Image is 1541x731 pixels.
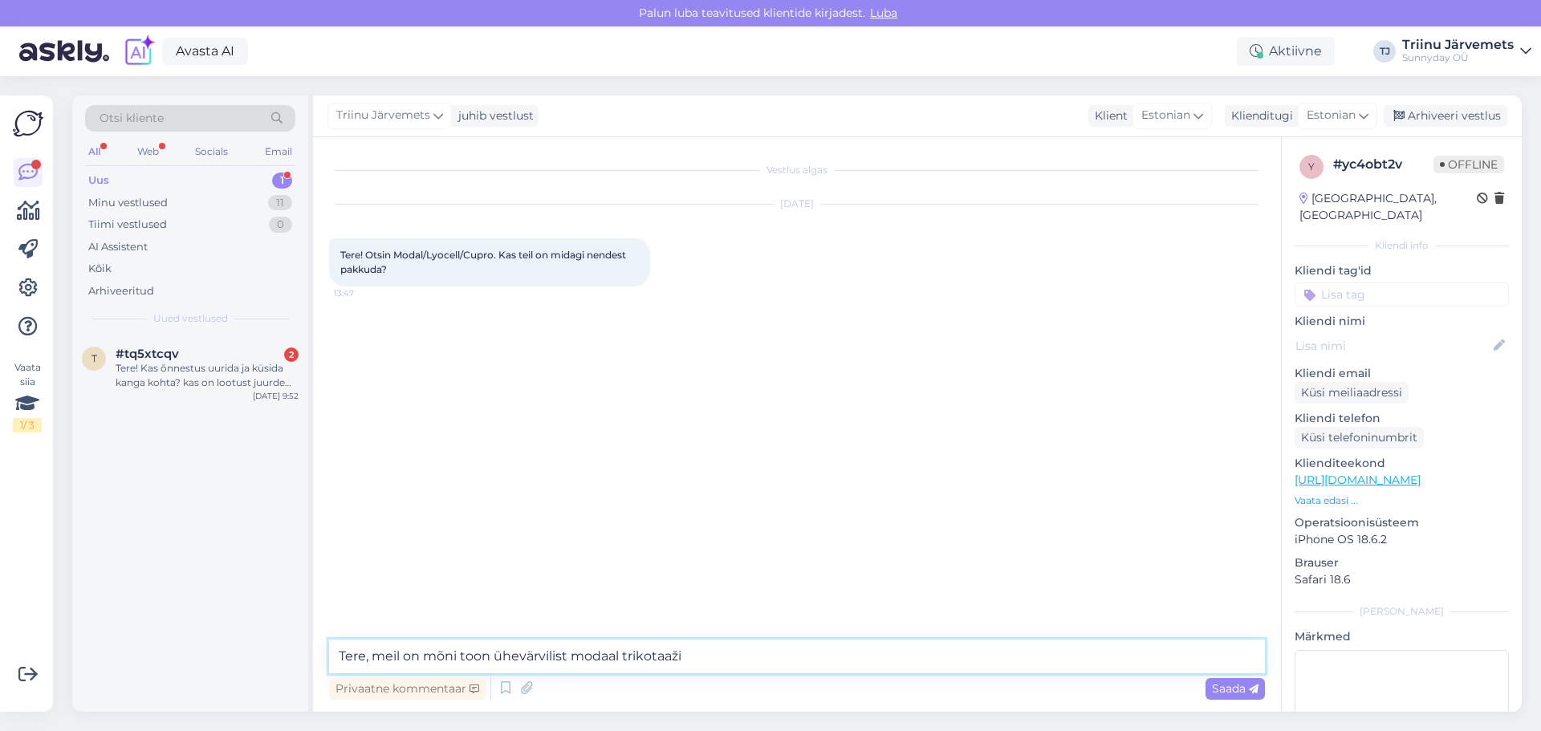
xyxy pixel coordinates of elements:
[88,239,148,255] div: AI Assistent
[122,35,156,68] img: explore-ai
[1295,238,1509,253] div: Kliendi info
[336,107,430,124] span: Triinu Järvemets
[1141,107,1190,124] span: Estonian
[1088,108,1128,124] div: Klient
[1295,604,1509,619] div: [PERSON_NAME]
[100,110,164,127] span: Otsi kliente
[1295,337,1490,355] input: Lisa nimi
[134,141,162,162] div: Web
[88,173,109,189] div: Uus
[1295,365,1509,382] p: Kliendi email
[1402,51,1514,64] div: Sunnyday OÜ
[1295,554,1509,571] p: Brauser
[1295,382,1409,404] div: Küsi meiliaadressi
[329,640,1265,673] textarea: Tere, meil on mõni toon ühevärvilist modaal trikotaaži
[153,311,228,326] span: Uued vestlused
[1373,40,1396,63] div: TJ
[284,347,299,362] div: 2
[865,6,902,20] span: Luba
[1295,531,1509,548] p: iPhone OS 18.6.2
[1333,155,1433,174] div: # yc4obt2v
[1295,410,1509,427] p: Kliendi telefon
[329,163,1265,177] div: Vestlus algas
[1299,190,1477,224] div: [GEOGRAPHIC_DATA], [GEOGRAPHIC_DATA]
[13,418,42,433] div: 1 / 3
[1295,628,1509,645] p: Märkmed
[116,361,299,390] div: Tere! Kas õnnestus uurida ja küsida kanga kohta? kas on lootust juurde saada - too "liiv"?
[1237,37,1335,66] div: Aktiivne
[88,261,112,277] div: Kõik
[91,352,97,364] span: t
[1295,427,1424,449] div: Küsi telefoninumbrit
[329,197,1265,211] div: [DATE]
[88,283,154,299] div: Arhiveeritud
[1402,39,1514,51] div: Triinu Järvemets
[116,347,179,361] span: #tq5xtcqv
[85,141,104,162] div: All
[13,360,42,433] div: Vaata siia
[452,108,534,124] div: juhib vestlust
[1433,156,1504,173] span: Offline
[162,38,248,65] a: Avasta AI
[192,141,231,162] div: Socials
[1212,681,1258,696] span: Saada
[1295,313,1509,330] p: Kliendi nimi
[1295,282,1509,307] input: Lisa tag
[1295,514,1509,531] p: Operatsioonisüsteem
[269,217,292,233] div: 0
[1295,455,1509,472] p: Klienditeekond
[1225,108,1293,124] div: Klienditugi
[1295,262,1509,279] p: Kliendi tag'id
[1308,160,1315,173] span: y
[1402,39,1531,64] a: Triinu JärvemetsSunnyday OÜ
[88,195,168,211] div: Minu vestlused
[1295,493,1509,508] p: Vaata edasi ...
[1384,105,1507,127] div: Arhiveeri vestlus
[253,390,299,402] div: [DATE] 9:52
[1295,473,1421,487] a: [URL][DOMAIN_NAME]
[262,141,295,162] div: Email
[88,217,167,233] div: Tiimi vestlused
[272,173,292,189] div: 1
[1295,571,1509,588] p: Safari 18.6
[13,108,43,139] img: Askly Logo
[340,249,628,275] span: Tere! Otsin Modal/Lyocell/Cupro. Kas teil on midagi nendest pakkuda?
[329,678,486,700] div: Privaatne kommentaar
[1307,107,1356,124] span: Estonian
[268,195,292,211] div: 11
[334,287,394,299] span: 13:47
